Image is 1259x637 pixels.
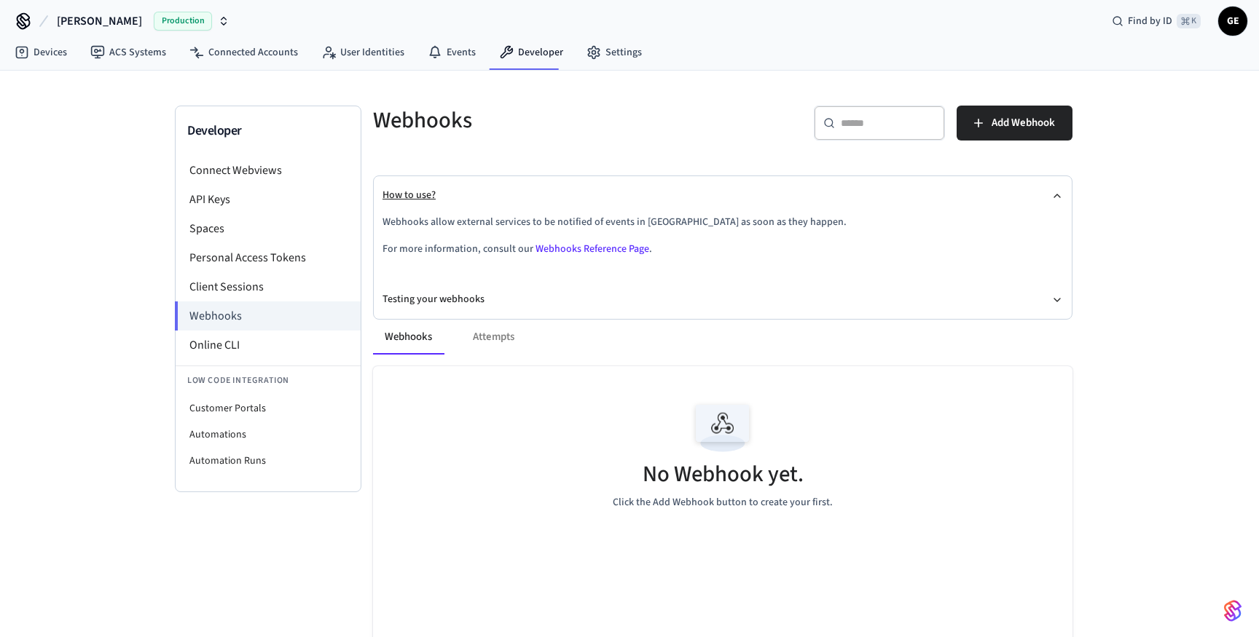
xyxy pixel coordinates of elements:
li: Client Sessions [176,272,361,301]
a: User Identities [310,39,416,66]
span: Production [154,12,212,31]
h5: Webhooks [373,106,714,135]
span: Find by ID [1128,14,1172,28]
span: [PERSON_NAME] [57,12,142,30]
div: Find by ID⌘ K [1100,8,1212,34]
a: Events [416,39,487,66]
div: How to use? [383,215,1063,280]
li: Personal Access Tokens [176,243,361,272]
li: Connect Webviews [176,156,361,185]
a: ACS Systems [79,39,178,66]
button: Webhooks [373,320,444,355]
a: Developer [487,39,575,66]
li: Automations [176,422,361,448]
h5: No Webhook yet. [643,459,804,489]
img: SeamLogoGradient.69752ec5.svg [1224,599,1242,622]
li: Automation Runs [176,448,361,474]
div: ant example [373,320,1072,355]
a: Webhooks Reference Page [536,242,649,256]
li: Spaces [176,214,361,243]
li: Low Code Integration [176,365,361,395]
span: Add Webhook [992,114,1055,132]
p: For more information, consult our . [383,242,1063,257]
h3: Developer [187,121,349,141]
li: Customer Portals [176,395,361,422]
button: How to use? [383,176,1063,215]
button: Testing your webhooks [383,280,1063,319]
a: Devices [3,39,79,66]
li: Online CLI [176,331,361,360]
li: API Keys [176,185,361,214]
li: Webhooks [175,301,361,331]
span: GE [1220,8,1246,34]
p: Click the Add Webhook button to create your first. [613,495,833,510]
a: Settings [575,39,654,66]
span: ⌘ K [1177,14,1201,28]
img: Webhook Empty State [690,395,756,461]
button: Add Webhook [957,106,1072,141]
a: Connected Accounts [178,39,310,66]
p: Webhooks allow external services to be notified of events in [GEOGRAPHIC_DATA] as soon as they ha... [383,215,1063,230]
button: GE [1218,7,1247,36]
